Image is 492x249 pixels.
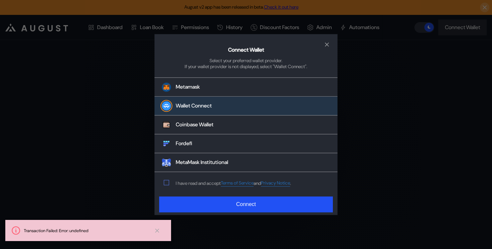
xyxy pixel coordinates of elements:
[162,139,171,148] img: Fordefi
[154,135,338,153] button: FordefiFordefi
[154,97,338,116] button: Wallet Connect
[154,116,338,135] button: Coinbase WalletCoinbase Wallet
[221,180,254,187] a: Terms of Service
[154,78,338,97] button: Metamask
[154,153,338,172] button: MetaMask InstitutionalMetaMask Institutional
[162,158,171,167] img: MetaMask Institutional
[322,39,332,50] button: close modal
[254,180,261,186] span: and
[162,120,171,130] img: Coinbase Wallet
[159,196,333,212] button: Connect
[210,58,282,63] div: Select your preferred wallet provider.
[24,228,149,233] div: Transaction Failed: Error: undefined
[261,180,290,187] a: Privacy Notice
[176,140,192,147] div: Fordefi
[176,159,228,166] div: MetaMask Institutional
[176,84,200,91] div: Metamask
[176,180,291,187] div: I have read and accept .
[185,63,307,69] div: If your wallet provider is not displayed, select "Wallet Connect".
[176,121,214,128] div: Coinbase Wallet
[176,103,212,109] div: Wallet Connect
[228,46,264,53] h2: Connect Wallet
